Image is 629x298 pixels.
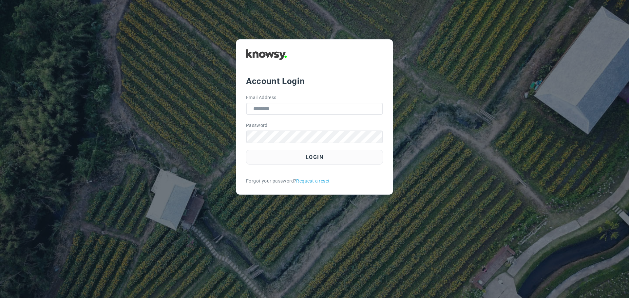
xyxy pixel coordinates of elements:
[296,178,330,184] a: Request a reset
[246,94,276,101] label: Email Address
[246,178,383,184] div: Forgot your password?
[246,75,383,87] div: Account Login
[246,122,268,129] label: Password
[246,150,383,165] button: Login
